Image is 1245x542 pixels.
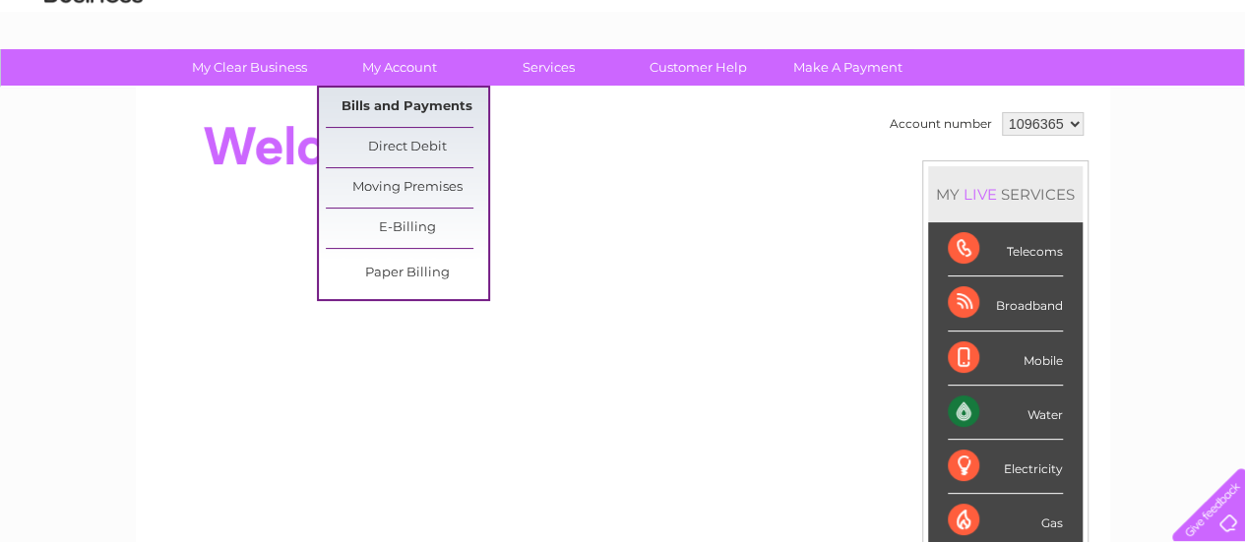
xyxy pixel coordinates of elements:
[1180,84,1226,98] a: Log out
[948,386,1063,440] div: Water
[948,222,1063,276] div: Telecoms
[318,49,480,86] a: My Account
[948,276,1063,331] div: Broadband
[326,88,488,127] a: Bills and Payments
[326,254,488,293] a: Paper Billing
[326,128,488,167] a: Direct Debit
[899,84,936,98] a: Water
[467,49,630,86] a: Services
[1074,84,1102,98] a: Blog
[168,49,331,86] a: My Clear Business
[948,84,991,98] a: Energy
[617,49,779,86] a: Customer Help
[1114,84,1162,98] a: Contact
[960,185,1001,204] div: LIVE
[158,11,1089,95] div: Clear Business is a trading name of Verastar Limited (registered in [GEOGRAPHIC_DATA] No. 3667643...
[948,331,1063,386] div: Mobile
[326,209,488,248] a: E-Billing
[43,51,144,111] img: logo.png
[948,440,1063,494] div: Electricity
[767,49,929,86] a: Make A Payment
[1003,84,1062,98] a: Telecoms
[326,168,488,208] a: Moving Premises
[885,107,997,141] td: Account number
[928,166,1083,222] div: MY SERVICES
[874,10,1010,34] a: 0333 014 3131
